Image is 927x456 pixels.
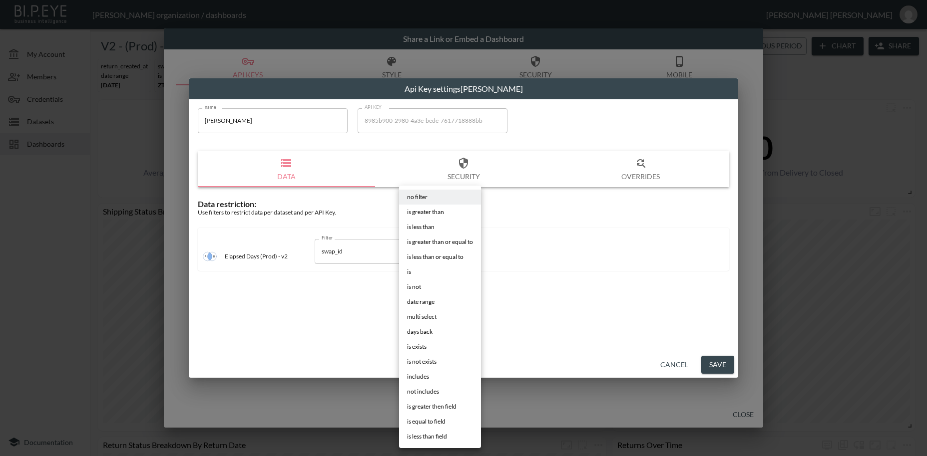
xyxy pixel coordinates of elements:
span: not includes [407,387,439,396]
span: is not exists [407,357,437,366]
span: is exists [407,342,427,351]
span: is not [407,282,421,291]
span: includes [407,372,429,381]
span: is greater then field [407,402,457,411]
span: is less than or equal to [407,252,463,261]
span: is equal to field [407,417,446,426]
span: is less than [407,223,435,231]
span: multi select [407,312,437,321]
span: is less than field [407,432,447,441]
span: is greater than [407,208,444,217]
span: date range [407,297,435,306]
span: no filter [407,193,428,202]
span: is greater than or equal to [407,237,473,246]
span: days back [407,327,433,336]
span: is [407,267,411,276]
